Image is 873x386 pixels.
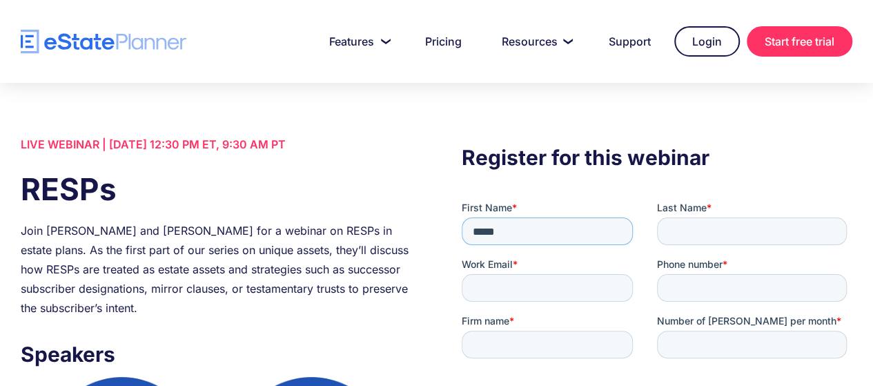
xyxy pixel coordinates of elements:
[21,30,186,54] a: home
[674,26,740,57] a: Login
[21,135,411,154] div: LIVE WEBINAR | [DATE] 12:30 PM ET, 9:30 AM PT
[21,338,411,370] h3: Speakers
[592,28,667,55] a: Support
[21,168,411,211] h1: RESPs
[462,142,852,173] h3: Register for this webinar
[313,28,402,55] a: Features
[21,221,411,318] div: Join [PERSON_NAME] and [PERSON_NAME] for a webinar on RESPs in estate plans. As the first part of...
[485,28,585,55] a: Resources
[747,26,852,57] a: Start free trial
[409,28,478,55] a: Pricing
